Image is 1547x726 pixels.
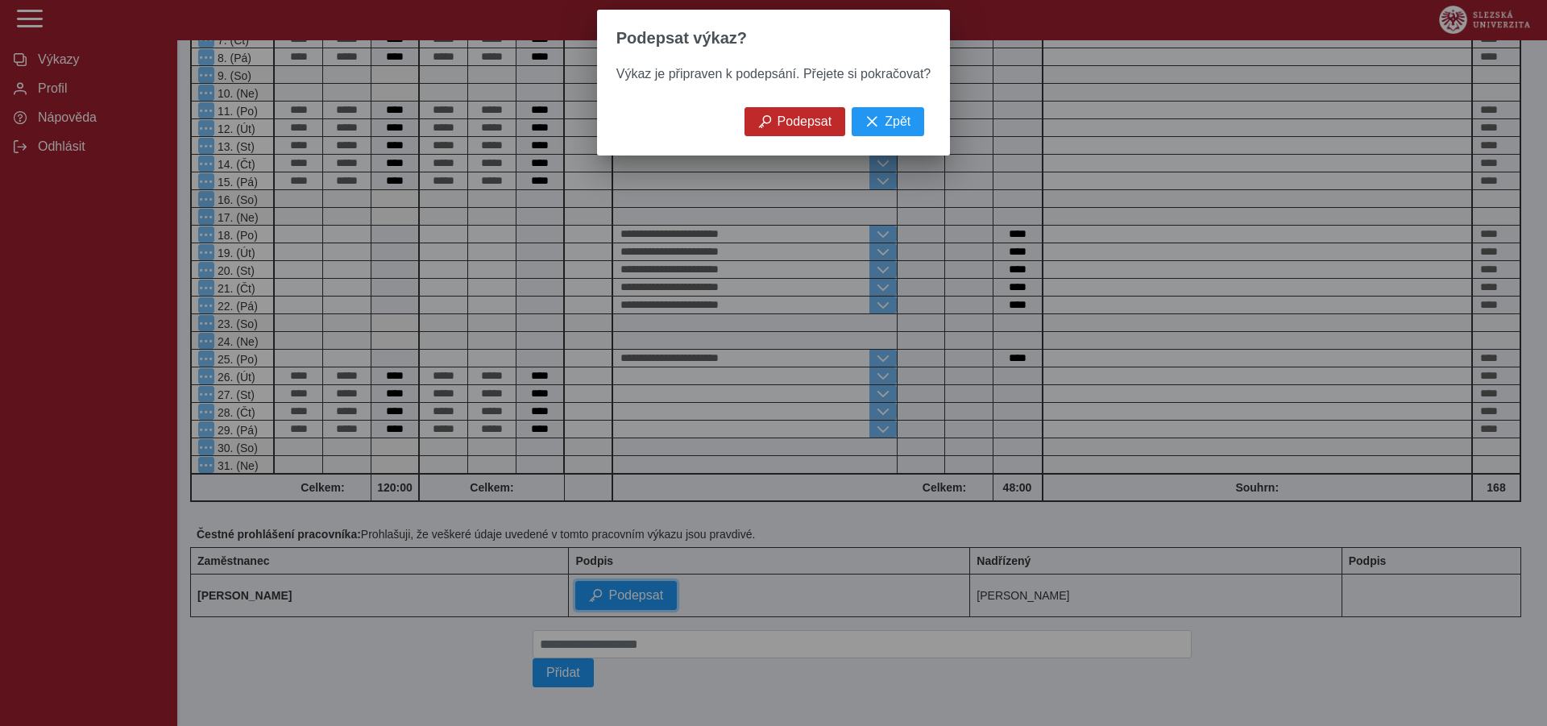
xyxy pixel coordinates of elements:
[778,114,832,129] span: Podepsat
[885,114,910,129] span: Zpět
[744,107,846,136] button: Podepsat
[852,107,924,136] button: Zpět
[616,29,747,48] span: Podepsat výkaz?
[616,67,931,81] span: Výkaz je připraven k podepsání. Přejete si pokračovat?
